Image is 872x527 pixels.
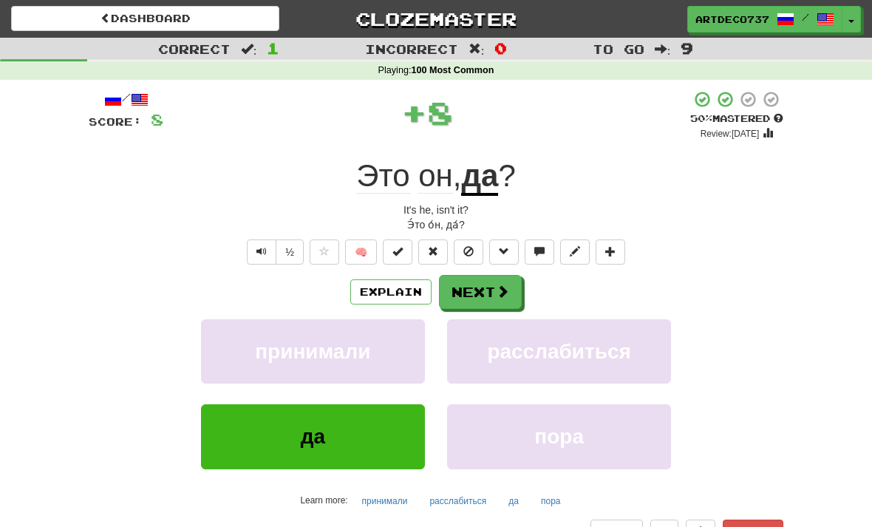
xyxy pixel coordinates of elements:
span: расслабиться [487,340,631,363]
button: Play sentence audio (ctl+space) [247,239,276,265]
span: , [356,158,461,194]
button: пора [447,404,671,469]
span: artdeco737 [695,13,769,26]
span: 8 [427,94,453,131]
div: Э́то о́н, да́? [89,217,783,232]
span: 8 [151,110,163,129]
button: Ignore sentence (alt+i) [454,239,483,265]
span: Incorrect [365,41,458,56]
span: 9 [681,39,693,57]
small: Review: [DATE] [701,129,760,139]
button: 🧠 [345,239,377,265]
button: Reset to 0% Mastered (alt+r) [418,239,448,265]
a: Dashboard [11,6,279,31]
button: принимали [354,490,416,512]
button: Discuss sentence (alt+u) [525,239,554,265]
strong: 100 Most Common [411,65,494,75]
div: Text-to-speech controls [244,239,304,265]
button: да [201,404,425,469]
button: Add to collection (alt+a) [596,239,625,265]
div: It's he, isn't it? [89,203,783,217]
span: 50 % [690,112,712,124]
span: Score: [89,115,142,128]
button: Edit sentence (alt+d) [560,239,590,265]
button: Set this sentence to 100% Mastered (alt+m) [383,239,412,265]
span: : [241,43,257,55]
div: Mastered [690,112,783,126]
span: To go [593,41,644,56]
button: да [500,490,527,512]
span: : [655,43,671,55]
button: Grammar (alt+g) [489,239,519,265]
span: он [418,158,453,194]
button: принимали [201,319,425,384]
div: / [89,90,163,109]
button: расслабиться [421,490,494,512]
span: + [401,90,427,135]
small: Learn more: [300,495,347,506]
u: да [461,158,498,196]
button: Next [439,275,522,309]
button: ½ [276,239,304,265]
span: пора [534,425,584,448]
a: Clozemaster [302,6,570,32]
span: ? [498,158,515,193]
button: Explain [350,279,432,305]
a: artdeco737 / [687,6,842,33]
span: да [301,425,325,448]
span: / [802,12,809,22]
span: Correct [158,41,231,56]
button: пора [533,490,569,512]
span: Это [356,158,409,194]
span: 0 [494,39,507,57]
span: : [469,43,485,55]
button: Favorite sentence (alt+f) [310,239,339,265]
span: 1 [267,39,279,57]
button: расслабиться [447,319,671,384]
span: принимали [255,340,370,363]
